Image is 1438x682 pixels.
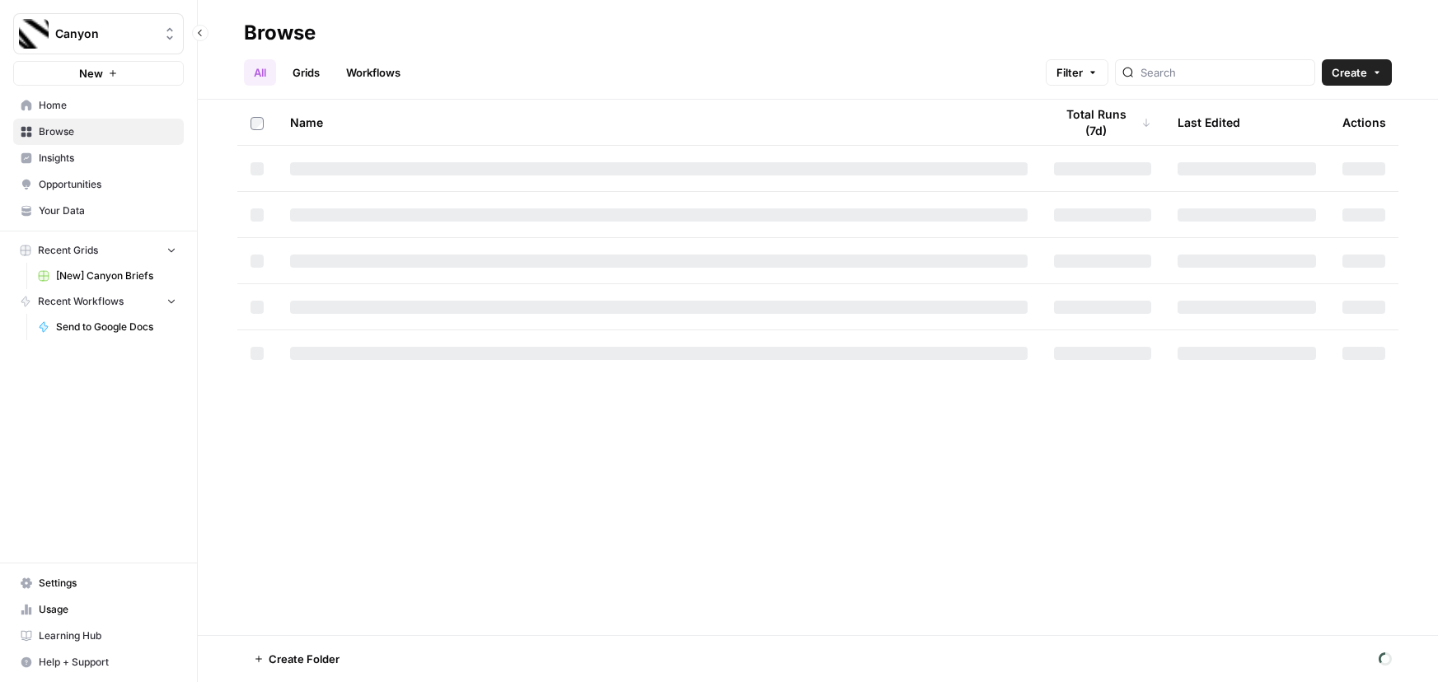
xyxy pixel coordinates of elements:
[13,171,184,198] a: Opportunities
[13,198,184,224] a: Your Data
[39,203,176,218] span: Your Data
[1141,64,1308,81] input: Search
[30,314,184,340] a: Send to Google Docs
[13,596,184,623] a: Usage
[39,98,176,113] span: Home
[290,100,1028,145] div: Name
[30,263,184,289] a: [New] Canyon Briefs
[13,289,184,314] button: Recent Workflows
[56,320,176,334] span: Send to Google Docs
[1332,64,1367,81] span: Create
[244,59,276,86] a: All
[1056,64,1083,81] span: Filter
[13,13,184,54] button: Workspace: Canyon
[39,124,176,139] span: Browse
[244,20,316,46] div: Browse
[13,61,184,86] button: New
[269,651,340,667] span: Create Folder
[13,119,184,145] a: Browse
[1054,100,1151,145] div: Total Runs (7d)
[13,238,184,263] button: Recent Grids
[13,623,184,649] a: Learning Hub
[55,26,155,42] span: Canyon
[13,92,184,119] a: Home
[56,269,176,283] span: [New] Canyon Briefs
[39,628,176,643] span: Learning Hub
[1046,59,1108,86] button: Filter
[39,602,176,617] span: Usage
[79,65,103,82] span: New
[13,649,184,675] button: Help + Support
[38,294,124,309] span: Recent Workflows
[19,19,49,49] img: Canyon Logo
[39,151,176,166] span: Insights
[39,576,176,591] span: Settings
[39,177,176,192] span: Opportunities
[1322,59,1392,86] button: Create
[13,570,184,596] a: Settings
[39,655,176,670] span: Help + Support
[1342,100,1386,145] div: Actions
[283,59,330,86] a: Grids
[244,646,349,672] button: Create Folder
[1178,100,1240,145] div: Last Edited
[336,59,410,86] a: Workflows
[13,145,184,171] a: Insights
[38,243,98,258] span: Recent Grids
